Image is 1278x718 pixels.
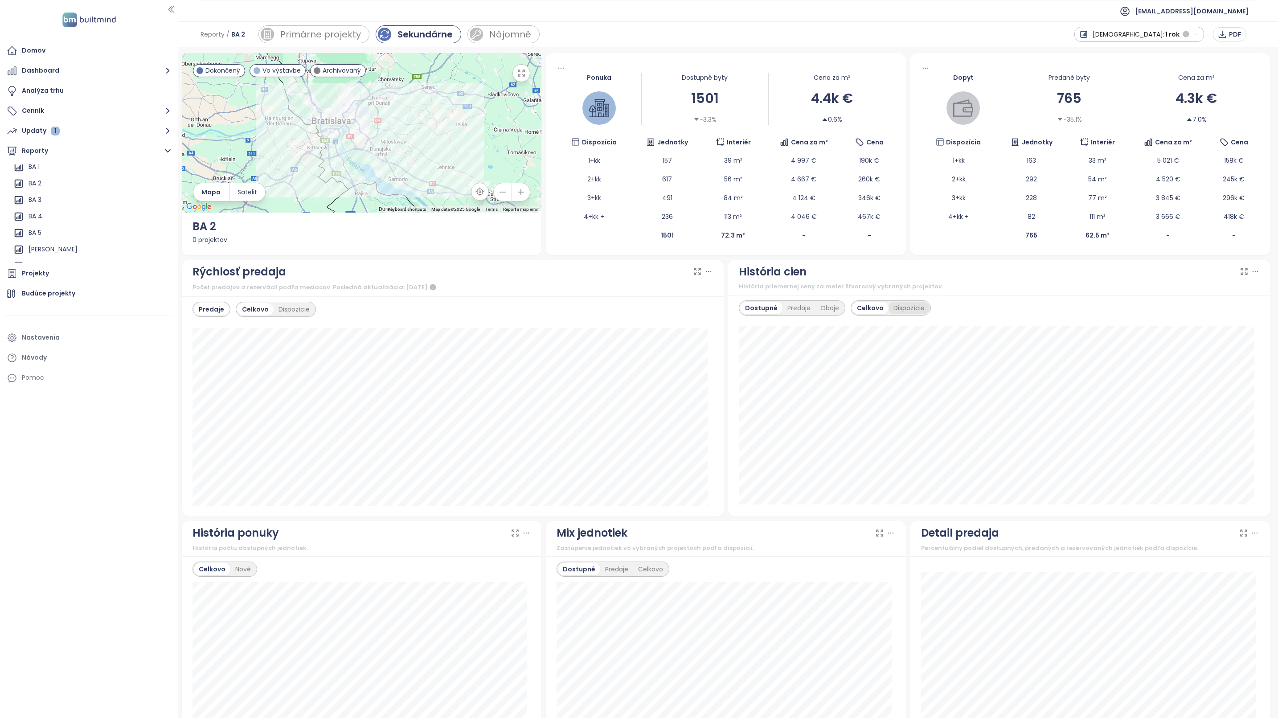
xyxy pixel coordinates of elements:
td: 111 m² [1067,207,1128,226]
div: Domov [22,45,45,56]
button: PDF [1213,27,1246,41]
div: [PERSON_NAME] [11,242,171,257]
span: Interiér [727,137,751,147]
div: Cena za m² [769,73,895,82]
td: 4+kk + [557,207,631,226]
td: 292 [996,170,1067,189]
button: [DEMOGRAPHIC_DATA]:1 rok [1074,27,1204,42]
div: Percentuálny podiel dostupných, predaných a rezervovaných jednotiek podľa dispozície. [921,544,1260,553]
b: 1501 [661,231,674,240]
td: 4+kk + [921,207,996,226]
div: Dispozície [889,302,930,314]
span: 4 046 € [791,212,817,221]
div: Návody [22,352,47,363]
b: - [1232,231,1236,240]
a: Terms (opens in new tab) [485,207,498,212]
a: primary [258,25,369,43]
div: Analýza trhu [22,85,64,96]
div: Mlynárka [11,259,171,273]
span: 1 rok [1165,26,1180,42]
span: 245k € [1223,175,1245,184]
div: Dispozície [274,303,315,316]
div: BA 3 [11,193,171,207]
button: Satelit [229,183,265,201]
div: Celkovo [237,303,274,316]
a: Domov [4,42,173,60]
a: Budúce projekty [4,285,173,303]
div: BA 4 [29,211,42,222]
div: -3.3% [693,115,717,124]
div: Nastavenia [22,332,60,343]
div: Budúce projekty [22,288,75,299]
b: - [802,231,806,240]
div: História cien [739,263,807,280]
td: 82 [996,207,1067,226]
span: Jednotky [657,137,688,147]
a: Projekty [4,265,173,283]
span: [EMAIL_ADDRESS][DOMAIN_NAME] [1135,0,1249,22]
div: Zastúpenie jednotiek vo vybraných projektoch podľa dispozícií. [557,544,895,553]
span: 190k € [859,156,879,165]
span: PDF [1229,29,1241,39]
div: Ponuka [557,73,641,82]
div: BA 5 [11,226,171,240]
div: 0 projektov [193,235,531,245]
span: Dispozícia [946,137,981,147]
span: 346k € [858,193,881,202]
span: caret-up [822,116,828,123]
div: 4.4k € [769,88,895,109]
span: caret-down [693,116,700,123]
td: 1+kk [557,151,631,170]
b: 72.3 m² [721,231,745,240]
div: Predaje [600,563,633,575]
span: caret-up [1186,116,1192,123]
span: Cena [1231,137,1248,147]
div: História priemernej ceny za meter štvorcový vybraných projektov. [739,282,1260,291]
span: Dispozícia [582,137,617,147]
div: -35.1% [1057,115,1082,124]
div: Detail predaja [921,525,999,542]
div: Rýchlosť predaja [193,263,286,280]
div: BA 2 [29,178,41,189]
div: Primárne projekty [280,28,361,41]
td: 113 m² [703,207,764,226]
td: 3+kk [557,189,631,207]
span: BA 2 [231,26,245,42]
div: Dostupné [740,302,782,314]
div: Predané byty [1006,73,1133,82]
td: 163 [996,151,1067,170]
div: [PERSON_NAME] [29,244,78,255]
a: Analýza trhu [4,82,173,100]
div: 765 [1006,88,1133,109]
img: house [589,98,609,118]
b: - [868,231,871,240]
span: Cena za m² [791,137,828,147]
span: 296k € [1223,193,1245,202]
span: caret-down [1057,116,1063,123]
img: logo [60,11,119,29]
div: Pomoc [22,372,44,383]
span: Reporty [201,26,225,42]
div: Celkovo [194,563,230,575]
td: 33 m² [1067,151,1128,170]
span: Map data ©2025 Google [431,207,480,212]
span: Satelit [238,187,257,197]
span: 158k € [1224,156,1244,165]
a: sale [376,25,461,43]
span: 4 124 € [792,193,815,202]
b: 62.5 m² [1085,231,1110,240]
a: Report a map error [503,207,539,212]
div: BA 4 [11,209,171,224]
div: Predaje [194,303,229,316]
div: Mix jednotiek [557,525,627,542]
td: 2+kk [921,170,996,189]
td: 228 [996,189,1067,207]
div: 4.3k € [1133,88,1260,109]
a: rent [467,25,540,43]
div: Dopyt [921,73,1006,82]
td: 157 [632,151,703,170]
td: 77 m² [1067,189,1128,207]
